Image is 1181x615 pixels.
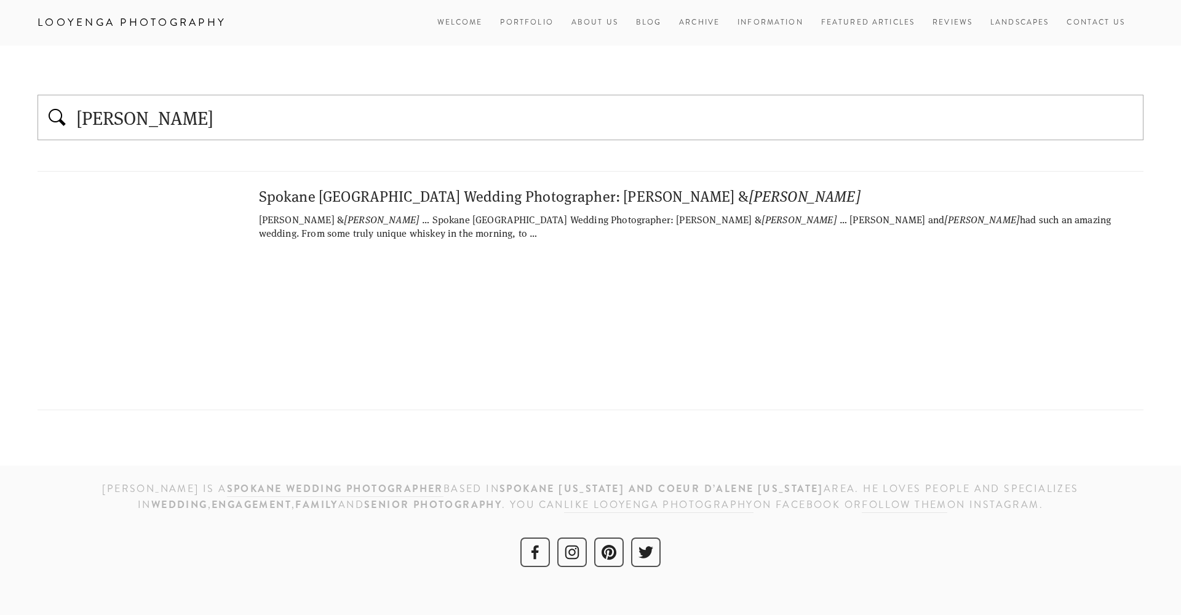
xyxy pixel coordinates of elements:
[738,17,803,28] a: Information
[1067,14,1125,31] a: Contact Us
[364,498,502,512] strong: senior photography
[422,213,429,226] span: …
[749,186,861,206] em: [PERSON_NAME]
[432,213,837,226] span: Spokane [GEOGRAPHIC_DATA] Wedding Photographer: [PERSON_NAME] &
[259,213,1111,239] span: [PERSON_NAME] and had such an amazing wedding. From some truly unique whiskey in the morning, to
[38,481,1143,512] h3: [PERSON_NAME] is a based IN area. He loves people and specializes in , , and . You can on Faceboo...
[212,498,292,512] strong: engagement
[557,538,587,567] a: Instagram
[437,14,483,31] a: Welcome
[151,498,208,512] strong: wedding
[499,482,824,496] strong: SPOKANE [US_STATE] and Coeur d’Alene [US_STATE]
[227,482,443,496] strong: Spokane wedding photographer
[344,213,420,226] em: [PERSON_NAME]
[862,498,947,513] a: follow them
[571,14,618,31] a: About Us
[932,14,972,31] a: Reviews
[38,172,1143,410] div: Spokane [GEOGRAPHIC_DATA] Wedding Photographer: [PERSON_NAME] &[PERSON_NAME] [PERSON_NAME] &[PERS...
[259,213,420,226] span: [PERSON_NAME] &
[564,498,754,513] a: like Looyenga Photography
[631,538,661,567] a: Twitter
[520,538,550,567] a: Facebook
[840,213,847,226] span: …
[38,186,1143,205] div: Spokane [GEOGRAPHIC_DATA] Wedding Photographer: [PERSON_NAME] &
[636,14,662,31] a: Blog
[28,12,236,33] a: Looyenga Photography
[679,14,720,31] a: Archive
[944,213,1020,226] em: [PERSON_NAME]
[594,538,624,567] a: Pinterest
[227,482,443,497] a: Spokane wedding photographer
[500,17,553,28] a: Portfolio
[530,226,537,239] span: …
[761,213,837,226] em: [PERSON_NAME]
[295,498,338,512] strong: family
[990,14,1049,31] a: Landscapes
[75,105,1136,130] input: Type to search…
[821,14,915,31] a: Featured Articles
